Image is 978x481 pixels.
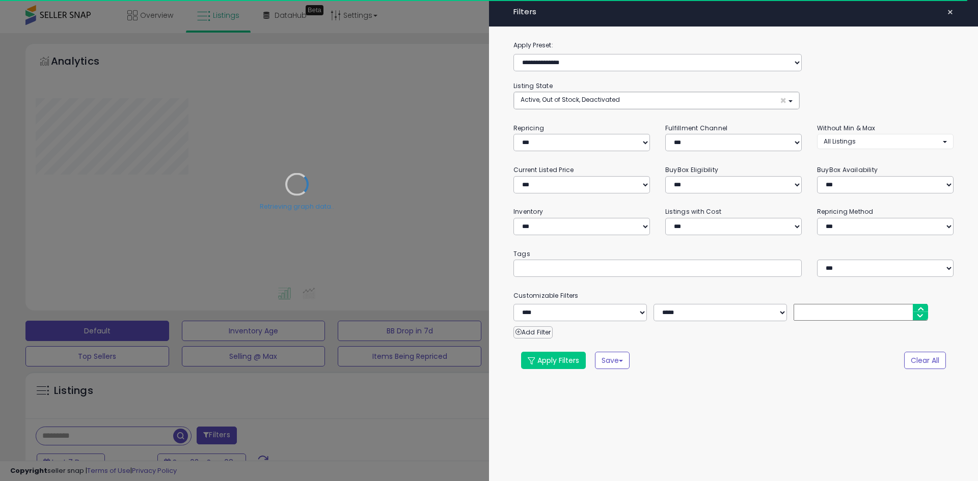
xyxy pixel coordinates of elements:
[513,8,954,16] h4: Filters
[506,40,961,51] label: Apply Preset:
[260,202,334,211] div: Retrieving graph data..
[521,95,620,104] span: Active, Out of Stock, Deactivated
[780,95,786,106] span: ×
[513,81,553,90] small: Listing State
[506,290,961,301] small: Customizable Filters
[665,207,721,216] small: Listings with Cost
[506,248,961,260] small: Tags
[595,352,630,369] button: Save
[665,165,718,174] small: BuyBox Eligibility
[817,207,874,216] small: Repricing Method
[817,124,876,132] small: Without Min & Max
[665,124,727,132] small: Fulfillment Channel
[521,352,586,369] button: Apply Filters
[904,352,946,369] button: Clear All
[817,134,954,149] button: All Listings
[514,92,799,109] button: Active, Out of Stock, Deactivated ×
[817,165,878,174] small: BuyBox Availability
[943,5,958,19] button: ×
[513,326,553,338] button: Add Filter
[824,137,856,146] span: All Listings
[947,5,954,19] span: ×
